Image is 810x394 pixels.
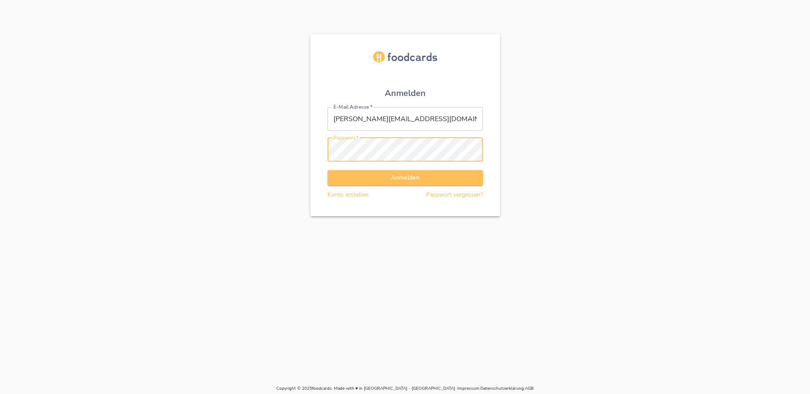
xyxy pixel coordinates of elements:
[480,385,524,391] a: Datenschutzerklärung
[312,385,332,391] a: foodcards
[426,191,483,199] a: Passwort vergessen?
[525,385,534,391] a: AGB
[5,385,805,392] p: Copyright © 2025 · Made with ♥ in [GEOGRAPHIC_DATA] - [GEOGRAPHIC_DATA] · · ·
[328,170,483,186] button: Anmelden
[373,51,437,63] img: foodcards
[328,191,368,199] a: Konto erstellen
[334,173,476,183] span: Anmelden
[457,385,480,391] a: Impressum
[385,88,426,98] h1: Anmelden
